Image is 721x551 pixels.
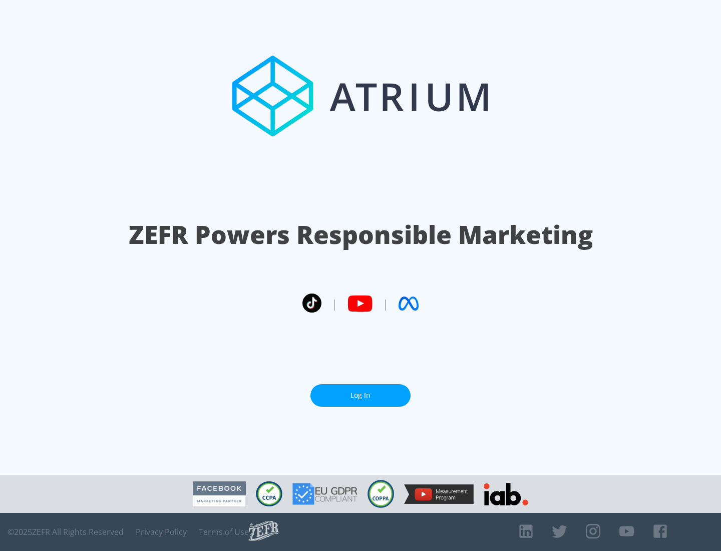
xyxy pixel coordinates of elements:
span: | [331,296,337,311]
a: Terms of Use [199,527,249,537]
a: Privacy Policy [136,527,187,537]
img: CCPA Compliant [256,481,282,506]
span: | [383,296,389,311]
span: © 2025 ZEFR All Rights Reserved [8,527,124,537]
img: COPPA Compliant [368,480,394,508]
img: IAB [484,483,528,505]
img: YouTube Measurement Program [404,484,474,504]
a: Log In [310,384,411,407]
img: Facebook Marketing Partner [193,481,246,507]
h1: ZEFR Powers Responsible Marketing [129,217,593,252]
img: GDPR Compliant [292,483,357,505]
